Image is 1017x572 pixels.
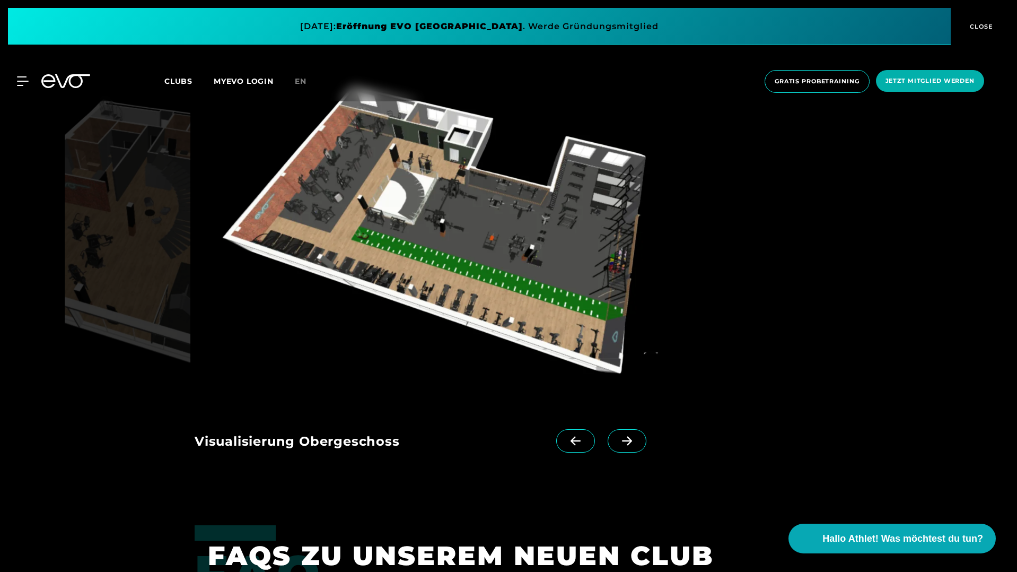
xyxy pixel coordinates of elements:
[967,22,993,31] span: CLOSE
[65,77,190,404] img: evofitness
[164,76,214,86] a: Clubs
[822,532,983,546] span: Hallo Athlet! Was möchtest du tun?
[295,76,306,86] span: en
[873,70,987,93] a: Jetzt Mitglied werden
[761,70,873,93] a: Gratis Probetraining
[164,76,192,86] span: Clubs
[214,76,274,86] a: MYEVO LOGIN
[195,77,697,404] img: evofitness
[788,524,996,553] button: Hallo Athlet! Was möchtest du tun?
[775,77,860,86] span: Gratis Probetraining
[886,76,975,85] span: Jetzt Mitglied werden
[951,8,1009,45] button: CLOSE
[295,75,319,88] a: en
[195,429,556,456] div: Visualisierung Obergeschoss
